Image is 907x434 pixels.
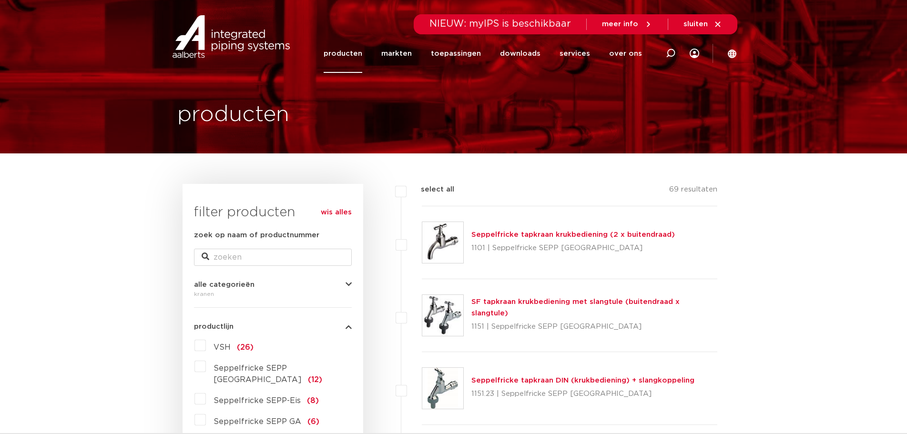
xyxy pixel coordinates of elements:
a: toepassingen [431,34,481,73]
span: (6) [307,418,319,425]
span: NIEUW: myIPS is beschikbaar [429,19,571,29]
a: over ons [609,34,642,73]
label: select all [407,184,454,195]
h3: filter producten [194,203,352,222]
div: my IPS [690,34,699,73]
span: (8) [307,397,319,404]
span: (26) [237,343,254,351]
p: 1151.23 | Seppelfricke SEPP [GEOGRAPHIC_DATA] [471,386,694,402]
a: wis alles [321,207,352,218]
span: sluiten [683,20,708,28]
p: 69 resultaten [669,184,717,199]
p: 1151 | Seppelfricke SEPP [GEOGRAPHIC_DATA] [471,319,718,334]
span: productlijn [194,323,234,330]
span: VSH [214,343,231,351]
button: productlijn [194,323,352,330]
a: meer info [602,20,652,29]
button: alle categorieën [194,281,352,288]
span: Seppelfricke SEPP GA [214,418,301,425]
a: markten [381,34,412,73]
img: Thumbnail for SF tapkraan krukbediening met slangtule (buitendraad x slangtule) [422,295,463,336]
span: meer info [602,20,638,28]
a: producten [324,34,362,73]
a: Seppelfricke tapkraan DIN (krukbediening) + slangkoppeling [471,377,694,384]
a: SF tapkraan krukbediening met slangtule (buitendraad x slangtule) [471,298,680,317]
span: Seppelfricke SEPP [GEOGRAPHIC_DATA] [214,364,302,384]
span: alle categorieën [194,281,255,288]
input: zoeken [194,249,352,266]
a: sluiten [683,20,722,29]
h1: producten [177,100,289,130]
div: kranen [194,288,352,300]
label: zoek op naam of productnummer [194,230,319,241]
span: Seppelfricke SEPP-Eis [214,397,301,404]
p: 1101 | Seppelfricke SEPP [GEOGRAPHIC_DATA] [471,241,675,256]
nav: Menu [324,34,642,73]
a: Seppelfricke tapkraan krukbediening (2 x buitendraad) [471,231,675,238]
span: (12) [308,376,322,384]
a: services [560,34,590,73]
a: downloads [500,34,540,73]
img: Thumbnail for Seppelfricke tapkraan DIN (krukbediening) + slangkoppeling [422,368,463,409]
img: Thumbnail for Seppelfricke tapkraan krukbediening (2 x buitendraad) [422,222,463,263]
